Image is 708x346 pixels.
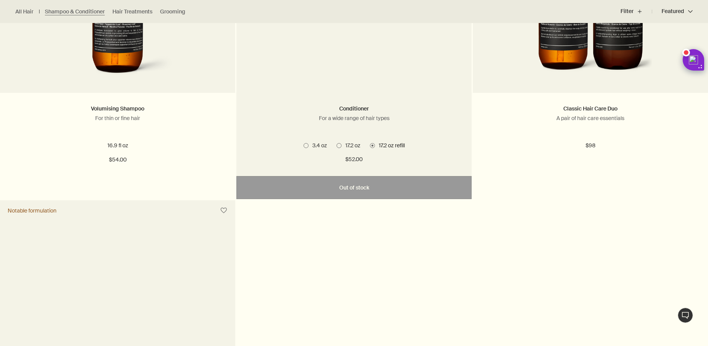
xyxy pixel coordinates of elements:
[484,115,696,122] p: A pair of hair care essentials
[339,105,369,112] a: Conditioner
[12,115,224,122] p: For thin or fine hair
[109,155,127,165] span: $54.00
[586,141,596,150] span: $98
[15,8,33,15] a: All Hair
[345,155,363,164] span: $52.00
[160,8,185,15] a: Grooming
[375,142,405,149] span: 17.2 oz refill
[621,2,652,21] button: Filter
[652,2,693,21] button: Featured
[217,204,231,217] button: Save to cabinet
[112,8,152,15] a: Hair Treatments
[563,105,617,112] a: Classic Hair Care Duo
[342,142,360,149] span: 17.2 oz
[8,207,56,214] div: Notable formulation
[236,176,472,199] button: Out of stock - $52.00
[248,115,460,122] p: For a wide range of hair types
[91,105,144,112] a: Volumising Shampoo
[309,142,327,149] span: 3.4 oz
[45,8,105,15] a: Shampoo & Conditioner
[678,308,693,323] button: Live Assistance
